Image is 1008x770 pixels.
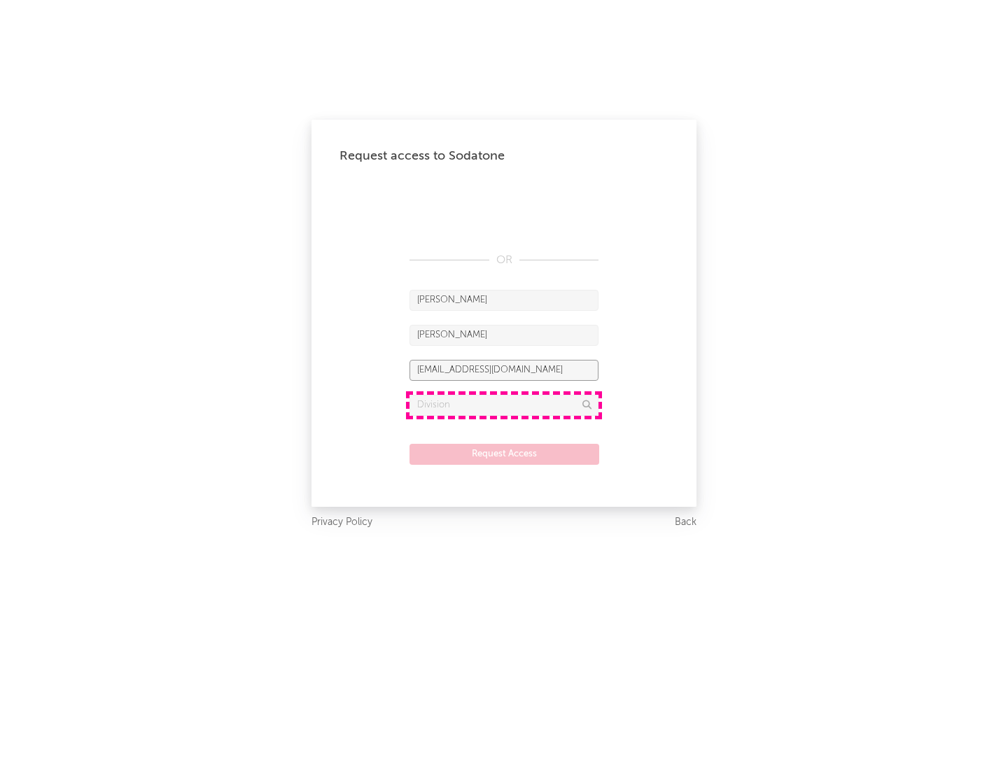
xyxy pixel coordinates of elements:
[409,290,598,311] input: First Name
[409,252,598,269] div: OR
[409,325,598,346] input: Last Name
[409,395,598,416] input: Division
[339,148,668,164] div: Request access to Sodatone
[409,444,599,465] button: Request Access
[311,514,372,531] a: Privacy Policy
[675,514,696,531] a: Back
[409,360,598,381] input: Email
